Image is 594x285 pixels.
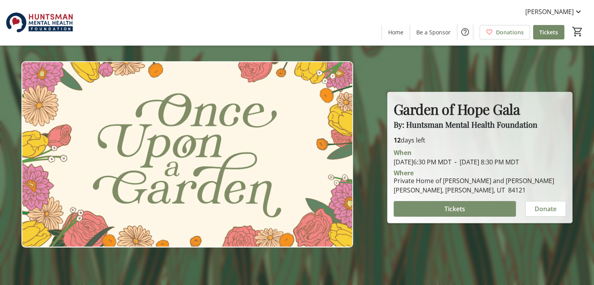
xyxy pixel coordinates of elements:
div: Private Home of [PERSON_NAME] and [PERSON_NAME] [PERSON_NAME], [PERSON_NAME], UT 84121 [394,176,566,195]
span: [DATE] 8:30 PM MDT [451,158,519,166]
button: Help [457,24,473,40]
span: By: Huntsman Mental Health Foundation [394,119,537,130]
button: Cart [571,25,585,39]
button: [PERSON_NAME] [519,5,589,18]
div: When [394,148,412,157]
a: Be a Sponsor [410,25,457,39]
span: Donate [535,204,557,214]
img: Campaign CTA Media Photo [21,61,353,248]
span: 12 [394,136,401,144]
a: Home [382,25,410,39]
div: Where [394,170,414,176]
strong: Garden of Hope Gala [394,100,520,118]
span: Home [388,28,403,36]
p: days left [394,135,566,145]
span: Tickets [539,28,558,36]
img: Huntsman Mental Health Foundation's Logo [5,3,74,42]
span: [DATE] 6:30 PM MDT [394,158,451,166]
button: Donate [525,201,566,217]
span: - [451,158,460,166]
span: Donations [496,28,524,36]
span: Be a Sponsor [416,28,451,36]
span: Tickets [444,204,465,214]
a: Tickets [533,25,564,39]
a: Donations [480,25,530,39]
span: [PERSON_NAME] [525,7,574,16]
button: Tickets [394,201,516,217]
